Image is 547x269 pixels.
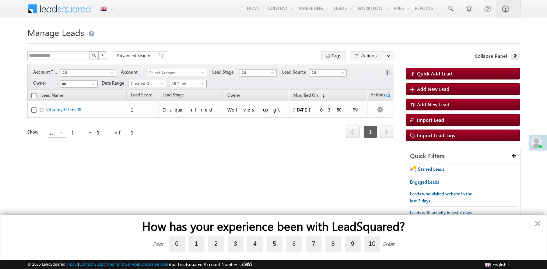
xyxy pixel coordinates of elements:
[33,80,60,86] span: Owner
[27,261,252,268] span: © 2025 LeadSquared | | | | |
[33,69,60,75] span: Account Type
[148,69,201,77] span: Select Account
[346,125,360,138] span: prev
[417,132,455,138] span: Import Lead Tags
[309,70,344,76] span: All
[325,236,341,252] label: 8
[169,236,185,252] label: 0
[60,131,66,134] span: select
[282,69,309,75] span: Lead Source
[417,101,449,107] span: Add New Lead
[169,80,204,87] span: All Time
[228,236,243,252] label: 3
[475,53,507,59] span: Collapse Panel
[239,70,274,76] span: All
[410,191,472,203] span: Leads who visited website in the last 7 days
[410,179,439,185] span: Engaged Leads
[79,262,108,266] a: Contact Support
[27,129,42,135] div: Show
[382,240,395,247] div: Great
[406,149,520,163] div: Quick Filters
[345,236,361,252] label: 9
[410,210,472,215] span: Leads with activity in last 7 days
[321,51,346,60] button: Tags
[364,236,380,252] label: 10
[293,106,364,113] div: [DATE] 03:50 PM
[148,69,207,77] div: Select Account
[492,262,506,267] span: English
[101,52,105,59] span: ?
[201,71,207,74] span: select
[364,125,377,138] span: 1
[109,262,138,266] a: Terms of Service
[168,262,252,267] span: Your Leadsquared Account Number is
[162,92,184,98] span: Lead Stage
[380,125,393,138] span: next
[417,86,449,92] span: Add New Lead
[153,240,164,247] div: Poor
[27,26,84,38] span: Manage Leads
[368,91,385,100] span: Actions
[102,80,129,86] span: Date Range
[286,236,302,252] label: 6
[208,236,224,252] label: 2
[131,92,152,98] span: Lead Score
[129,80,164,87] span: Created On
[92,53,96,57] img: Search
[417,117,444,123] span: Import Lead
[212,69,239,75] span: Lead Stage
[306,236,322,252] label: 7
[267,236,283,252] label: 5
[227,92,240,98] span: Owner
[15,219,532,233] h2: How has your experience been with LeadSquared?
[247,236,263,252] label: 4
[67,262,78,266] a: About
[162,106,220,113] div: Disqualified
[71,128,143,137] div: 1 - 1 of 1
[50,107,81,112] a: bunny97 Pink98
[534,217,541,229] button: Close
[48,129,60,137] span: 25
[121,69,148,75] span: Account
[319,93,325,99] span: (sorted descending)
[131,106,155,113] div: 1
[60,70,111,76] span: All
[88,81,97,88] a: Show All Items
[139,262,167,266] a: Acceptable Use
[227,106,286,113] div: Wolves up gt
[418,166,444,172] span: Starred Leads
[38,91,67,101] a: Lead Name
[417,70,452,77] span: Quick Add Lead
[189,236,204,252] label: 1
[241,262,252,267] span: 35855
[117,52,152,59] span: Advanced Search
[293,92,318,98] span: Modified On
[351,51,393,60] button: Actions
